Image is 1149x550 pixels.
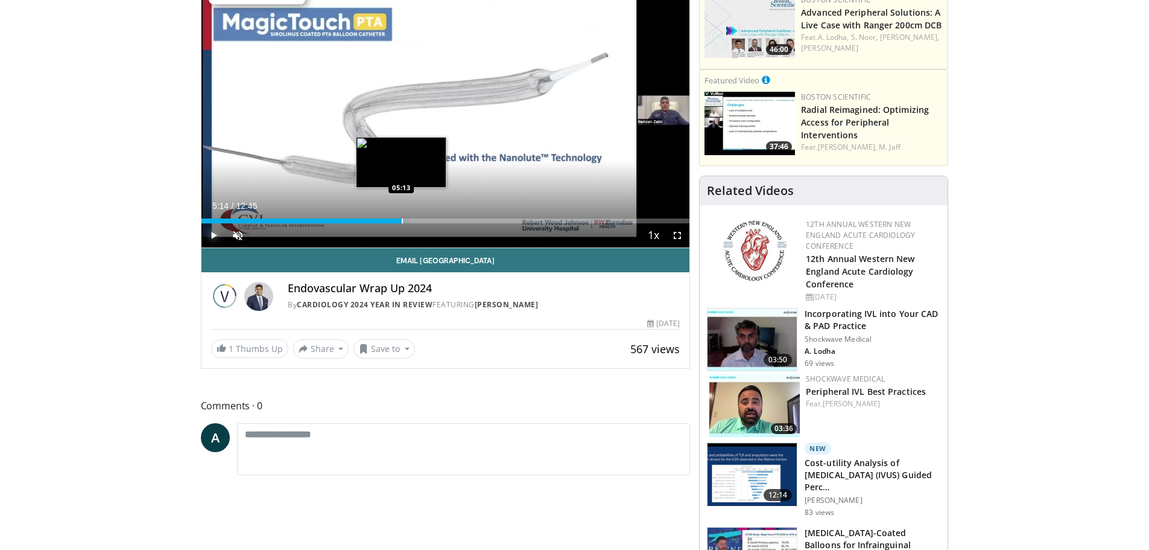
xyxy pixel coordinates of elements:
[721,219,788,283] img: 0954f259-7907-4053-a817-32a96463ecc8.png.150x105_q85_autocrop_double_scale_upscale_version-0.2.png
[707,443,940,517] a: 12:14 New Cost-utility Analysis of [MEDICAL_DATA] (IVUS) Guided Perc… [PERSON_NAME] 83 views
[805,334,940,344] p: Shockwave Medical
[293,339,349,359] button: Share
[707,443,797,506] img: ac2b6e53-add6-4b12-b458-9fe1bf69f3df.png.150x105_q85_crop-smart_upscale.png
[201,423,230,452] a: A
[805,508,834,517] p: 83 views
[707,308,940,372] a: 03:50 Incorporating IVL into Your CAD & PAD Practice Shockwave Medical A. Lodha 69 views
[288,282,680,295] h4: Endovascular Wrap Up 2024
[201,223,226,248] button: Play
[704,92,795,155] img: c038ed19-16d5-403f-b698-1d621e3d3fd1.150x105_q85_crop-smart_upscale.jpg
[641,223,665,248] button: Playback Rate
[211,339,288,358] a: 1 Thumbs Up
[226,223,250,248] button: Unmute
[806,374,885,384] a: Shockwave Medical
[211,282,240,311] img: Cardiology 2024 Year in Review
[201,398,691,414] span: Comments 0
[288,299,680,310] div: By FEATURING
[801,142,943,153] div: Feat.
[356,137,446,188] img: image.jpeg
[805,443,831,455] p: New
[806,386,926,397] a: Peripheral IVL Best Practices
[818,32,849,42] a: A. Lodha,
[823,398,880,409] a: [PERSON_NAME]
[475,299,539,310] a: [PERSON_NAME]
[647,318,680,329] div: [DATE]
[709,374,800,437] img: fe221e97-d25e-47e5-8d91-5dbacfec787a.150x105_q85_crop-smart_upscale.jpg
[806,253,914,290] a: 12th Annual Western New England Acute Cardiology Conference
[806,398,938,409] div: Feat.
[801,43,858,53] a: [PERSON_NAME]
[801,92,871,102] a: Boston Scientific
[201,219,690,223] div: Progress Bar
[766,141,792,152] span: 37:46
[801,104,929,141] a: Radial Reimagined: Optimizing Access for Peripheral Interventions
[805,496,940,505] p: [PERSON_NAME]
[232,201,234,211] span: /
[805,347,940,356] p: A. Lodha
[709,374,800,437] a: 03:36
[707,309,797,371] img: 4a6eaadb-1133-44ac-827a-14b068d082c7.150x105_q85_crop-smart_upscale.jpg
[851,32,878,42] a: S. Noor,
[244,282,273,311] img: Avatar
[201,248,690,272] a: Email [GEOGRAPHIC_DATA]
[806,219,915,251] a: 12th Annual Western New England Acute Cardiology Conference
[353,339,415,359] button: Save to
[704,75,759,86] small: Featured Video
[805,308,940,332] h3: Incorporating IVL into Your CAD & PAD Practice
[805,457,940,493] h3: Cost-utility Analysis of [MEDICAL_DATA] (IVUS) Guided Perc…
[236,201,257,211] span: 12:45
[766,44,792,55] span: 46:00
[707,184,794,198] h4: Related Videos
[801,32,943,54] div: Feat.
[805,359,834,368] p: 69 views
[297,299,432,310] a: Cardiology 2024 Year in Review
[879,142,901,152] a: M. Jaff
[771,423,797,434] span: 03:36
[229,343,233,354] span: 1
[212,201,229,211] span: 5:14
[764,489,793,501] span: 12:14
[630,342,680,356] span: 567 views
[665,223,689,248] button: Fullscreen
[764,354,793,366] span: 03:50
[806,292,938,302] div: [DATE]
[704,92,795,155] a: 37:46
[818,142,877,152] a: [PERSON_NAME],
[880,32,939,42] a: [PERSON_NAME],
[801,7,942,31] a: Advanced Peripheral Solutions: A Live Case with Ranger 200cm DCB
